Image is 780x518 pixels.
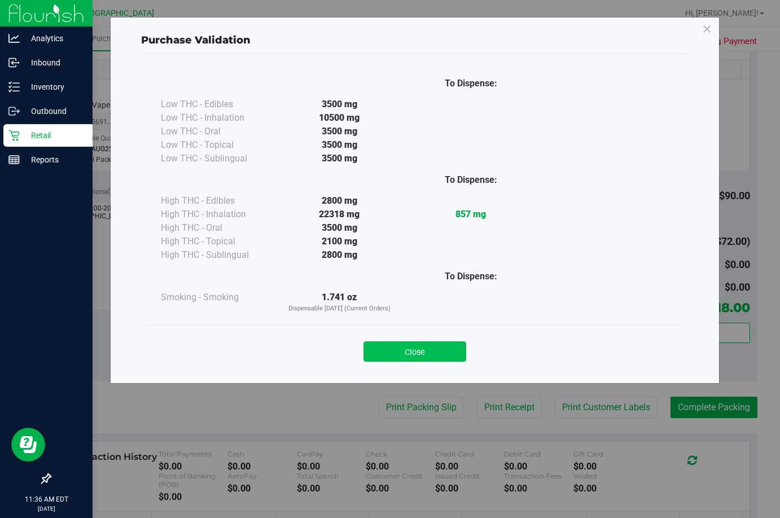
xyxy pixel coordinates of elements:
p: 11:36 AM EDT [5,494,87,504]
div: Low THC - Inhalation [161,111,274,125]
inline-svg: Inbound [8,57,20,68]
p: Retail [20,129,87,142]
div: Low THC - Edibles [161,98,274,111]
p: Outbound [20,104,87,118]
inline-svg: Retail [8,130,20,141]
div: Low THC - Topical [161,138,274,152]
inline-svg: Analytics [8,33,20,44]
div: To Dispense: [405,77,537,90]
div: 3500 mg [274,98,405,111]
div: 3500 mg [274,221,405,235]
div: High THC - Edibles [161,194,274,208]
div: Smoking - Smoking [161,291,274,304]
div: Low THC - Sublingual [161,152,274,165]
div: 3500 mg [274,152,405,165]
div: 2100 mg [274,235,405,248]
p: Analytics [20,32,87,45]
button: Close [363,341,466,362]
iframe: Resource center [11,428,45,462]
p: Reports [20,153,87,166]
div: 2800 mg [274,194,405,208]
strong: 857 mg [455,209,486,220]
div: High THC - Inhalation [161,208,274,221]
p: Inventory [20,80,87,94]
div: 10500 mg [274,111,405,125]
inline-svg: Outbound [8,106,20,117]
div: High THC - Topical [161,235,274,248]
span: Purchase Validation [141,34,251,46]
inline-svg: Inventory [8,81,20,93]
div: To Dispense: [405,270,537,283]
div: 22318 mg [274,208,405,221]
div: Low THC - Oral [161,125,274,138]
inline-svg: Reports [8,154,20,165]
p: Dispensable [DATE] (Current Orders) [274,304,405,314]
p: [DATE] [5,504,87,513]
div: High THC - Oral [161,221,274,235]
p: Inbound [20,56,87,69]
div: 3500 mg [274,125,405,138]
div: 1.741 oz [274,291,405,314]
div: To Dispense: [405,173,537,187]
div: 2800 mg [274,248,405,262]
div: High THC - Sublingual [161,248,274,262]
div: 3500 mg [274,138,405,152]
